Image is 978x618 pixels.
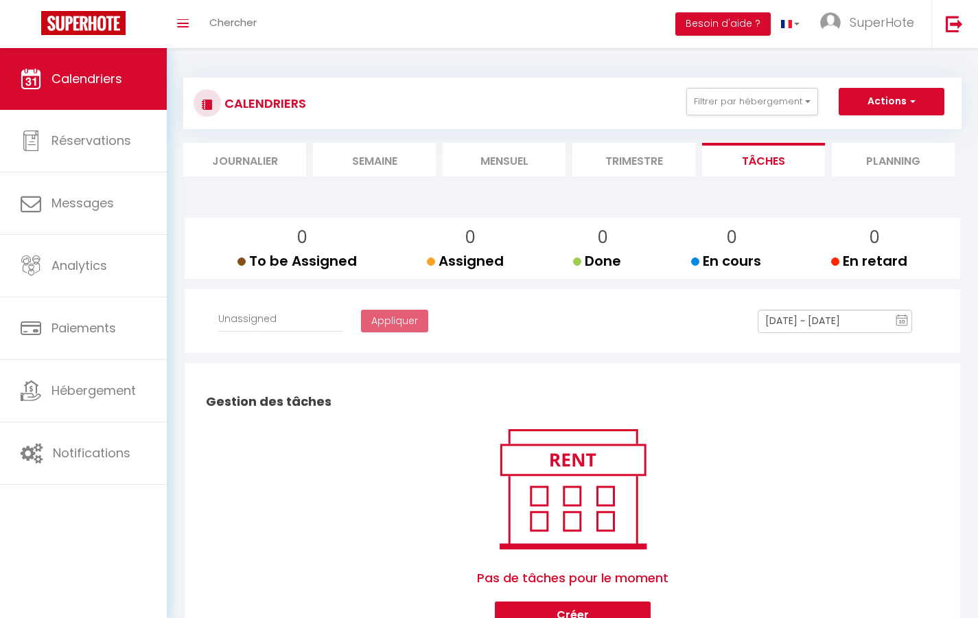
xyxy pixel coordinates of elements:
[51,194,114,211] span: Messages
[248,225,357,251] p: 0
[209,15,257,30] span: Chercher
[221,88,306,119] h3: CALENDRIERS
[702,225,761,251] p: 0
[443,143,566,176] li: Mensuel
[183,143,306,176] li: Journalier
[686,88,818,115] button: Filtrer par hébergement
[51,70,122,87] span: Calendriers
[202,380,942,423] h2: Gestion des tâches
[41,11,126,35] img: Super Booking
[438,225,504,251] p: 0
[361,310,428,333] button: Appliquer
[51,132,131,149] span: Réservations
[51,319,116,336] span: Paiements
[675,12,771,36] button: Besoin d'aide ?
[702,143,825,176] li: Tâches
[839,88,944,115] button: Actions
[899,319,906,325] text: 10
[53,444,130,461] span: Notifications
[477,555,668,602] span: Pas de tâches pour le moment
[831,251,907,271] span: En retard
[850,14,914,31] span: SuperHote
[313,143,436,176] li: Semaine
[691,251,761,271] span: En cours
[11,5,52,47] button: Ouvrir le widget de chat LiveChat
[237,251,357,271] span: To be Assigned
[573,251,621,271] span: Done
[758,310,912,333] input: Select Date Range
[572,143,695,176] li: Trimestre
[832,143,955,176] li: Planning
[485,423,660,555] img: rent.png
[946,15,963,32] img: logout
[820,12,841,33] img: ...
[584,225,621,251] p: 0
[51,382,136,399] span: Hébergement
[51,257,107,274] span: Analytics
[842,225,907,251] p: 0
[427,251,504,271] span: Assigned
